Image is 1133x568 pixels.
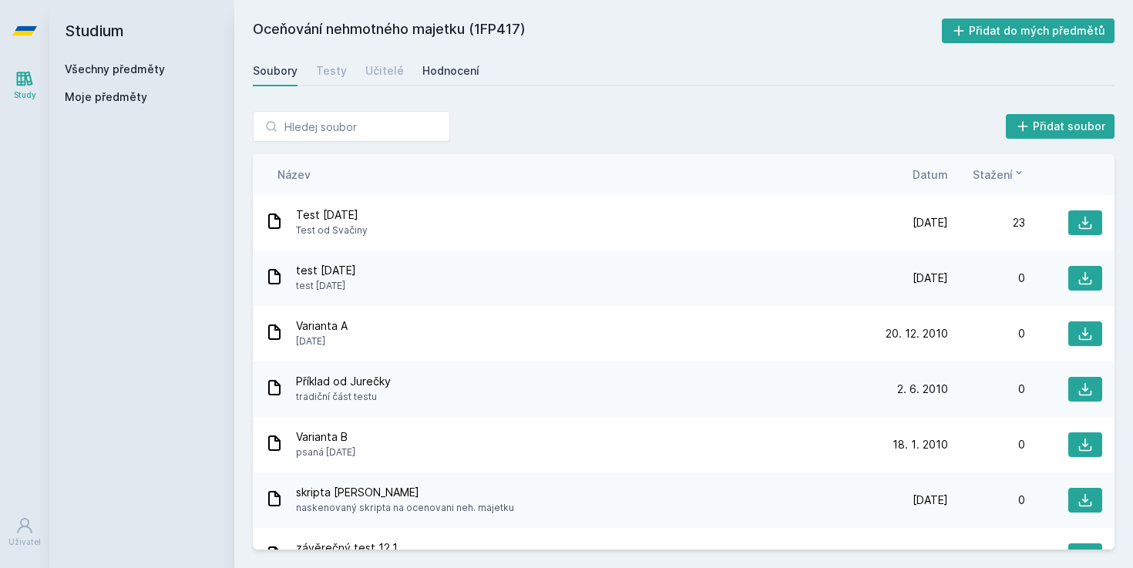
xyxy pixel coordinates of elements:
div: 23 [948,215,1025,230]
button: Datum [913,166,948,183]
div: Testy [316,63,347,79]
span: test [DATE] [296,278,356,294]
a: Uživatel [3,509,46,556]
div: Study [14,89,36,101]
span: závěrečný test 12.1. [296,540,401,556]
input: Hledej soubor [253,111,450,142]
button: Název [277,166,311,183]
button: Přidat do mých předmětů [942,18,1115,43]
span: [DATE] [296,334,348,349]
span: test [DATE] [296,263,356,278]
a: Učitelé [365,55,404,86]
span: Stažení [973,166,1013,183]
button: Stažení [973,166,1025,183]
div: 0 [948,326,1025,341]
a: Hodnocení [422,55,479,86]
div: 0 [948,271,1025,286]
h2: Oceňování nehmotného majetku (1FP417) [253,18,942,43]
span: skripta [PERSON_NAME] [296,485,514,500]
div: Učitelé [365,63,404,79]
div: Soubory [253,63,298,79]
div: Uživatel [8,536,41,548]
span: [DATE] [913,492,948,508]
span: 18. 1. 2010 [893,437,948,452]
span: Varianta A [296,318,348,334]
div: 0 [948,492,1025,508]
span: Příklad od Jurečky [296,374,391,389]
span: 2. 6. 2010 [897,381,948,397]
span: [DATE] [913,548,948,563]
a: Study [3,62,46,109]
div: 0 [948,548,1025,563]
span: Varianta B [296,429,355,445]
span: Moje předměty [65,89,147,105]
span: Test od Svačiny [296,223,368,238]
span: 20. 12. 2010 [886,326,948,341]
a: Soubory [253,55,298,86]
a: Všechny předměty [65,62,165,76]
span: psaná [DATE] [296,445,355,460]
span: naskenovaný skripta na ocenovani neh. majetku [296,500,514,516]
span: [DATE] [913,271,948,286]
button: Přidat soubor [1006,114,1115,139]
a: Testy [316,55,347,86]
span: Test [DATE] [296,207,368,223]
div: Hodnocení [422,63,479,79]
span: [DATE] [913,215,948,230]
div: 0 [948,437,1025,452]
div: 0 [948,381,1025,397]
span: tradiční část testu [296,389,391,405]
